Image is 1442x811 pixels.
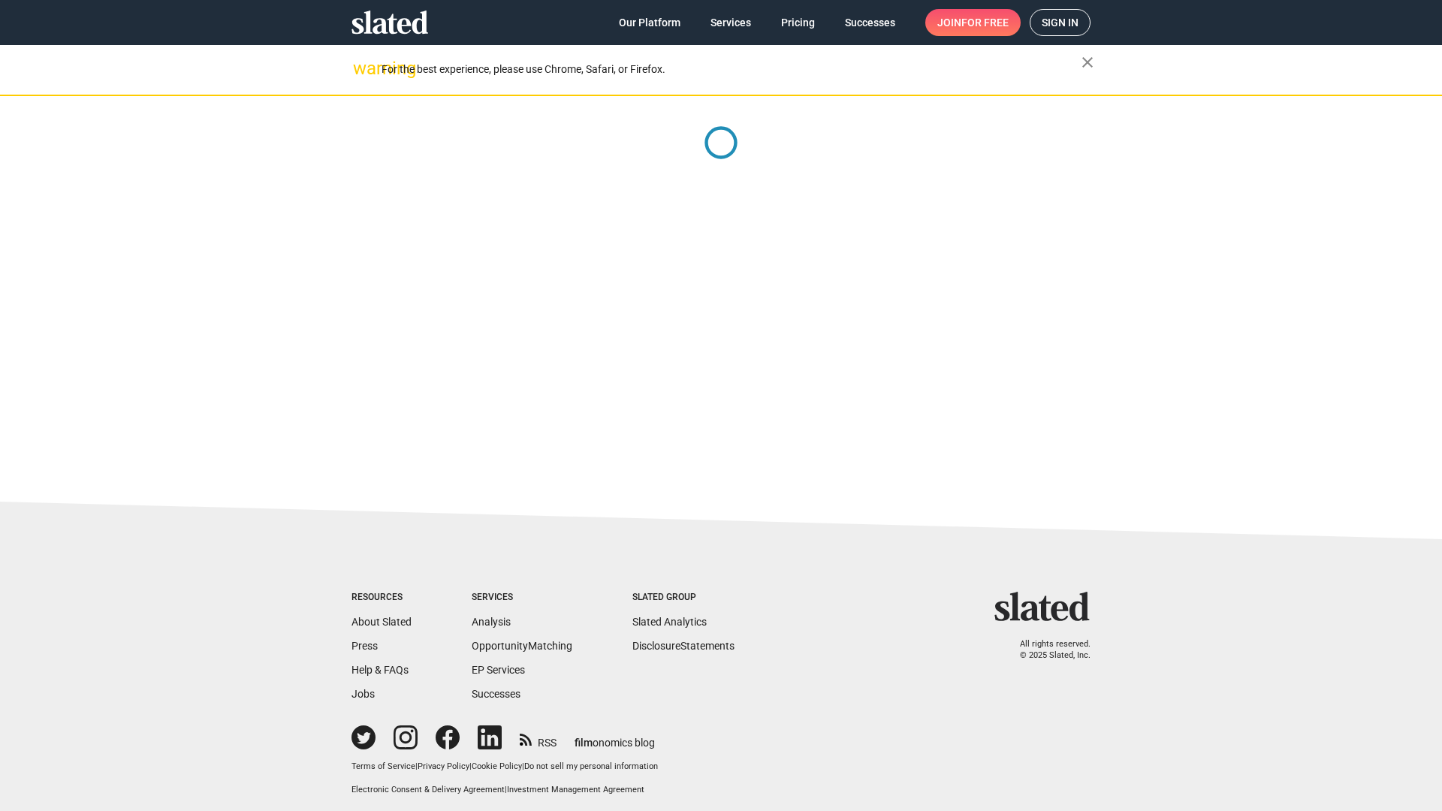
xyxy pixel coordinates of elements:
[833,9,907,36] a: Successes
[472,688,520,700] a: Successes
[632,640,735,652] a: DisclosureStatements
[1030,9,1091,36] a: Sign in
[520,727,557,750] a: RSS
[769,9,827,36] a: Pricing
[351,785,505,794] a: Electronic Consent & Delivery Agreement
[1004,639,1091,661] p: All rights reserved. © 2025 Slated, Inc.
[351,616,412,628] a: About Slated
[925,9,1021,36] a: Joinfor free
[845,9,895,36] span: Successes
[415,761,418,771] span: |
[522,761,524,771] span: |
[472,616,511,628] a: Analysis
[1078,53,1097,71] mat-icon: close
[469,761,472,771] span: |
[353,59,371,77] mat-icon: warning
[1042,10,1078,35] span: Sign in
[575,724,655,750] a: filmonomics blog
[607,9,692,36] a: Our Platform
[472,592,572,604] div: Services
[351,664,409,676] a: Help & FAQs
[505,785,507,794] span: |
[351,761,415,771] a: Terms of Service
[961,9,1009,36] span: for free
[351,592,412,604] div: Resources
[472,640,572,652] a: OpportunityMatching
[698,9,763,36] a: Services
[472,664,525,676] a: EP Services
[575,737,593,749] span: film
[632,616,707,628] a: Slated Analytics
[382,59,1081,80] div: For the best experience, please use Chrome, Safari, or Firefox.
[710,9,751,36] span: Services
[418,761,469,771] a: Privacy Policy
[351,640,378,652] a: Press
[781,9,815,36] span: Pricing
[937,9,1009,36] span: Join
[507,785,644,794] a: Investment Management Agreement
[632,592,735,604] div: Slated Group
[472,761,522,771] a: Cookie Policy
[619,9,680,36] span: Our Platform
[351,688,375,700] a: Jobs
[524,761,658,773] button: Do not sell my personal information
